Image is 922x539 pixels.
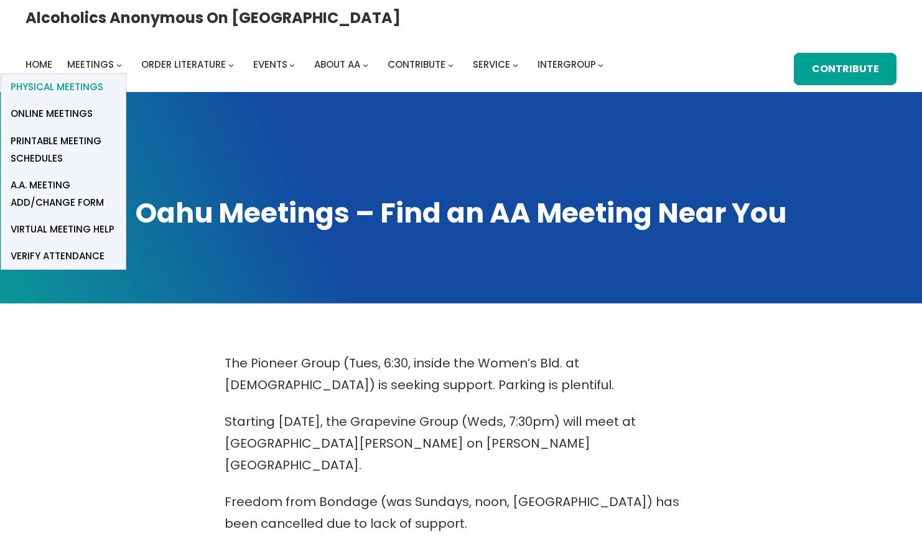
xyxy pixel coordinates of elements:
[225,491,697,535] p: Freedom from Bondage (was Sundays, noon, [GEOGRAPHIC_DATA]) has been cancelled due to lack of sup...
[448,62,454,67] button: Contribute submenu
[11,247,105,265] span: verify attendance
[598,62,603,67] button: Intergroup submenu
[11,78,103,96] span: Physical Meetings
[141,58,226,71] span: Order Literature
[11,105,93,122] span: Online Meetings
[388,56,445,73] a: Contribute
[1,216,126,242] a: Virtual Meeting Help
[11,221,114,238] span: Virtual Meeting Help
[26,58,52,71] span: Home
[1,101,126,127] a: Online Meetings
[473,58,510,71] span: Service
[253,58,287,71] span: Events
[794,53,896,85] a: Contribute
[116,62,122,67] button: Meetings submenu
[538,56,596,73] a: Intergroup
[26,56,608,73] nav: Intergroup
[228,62,234,67] button: Order Literature submenu
[26,56,52,73] a: Home
[388,58,445,71] span: Contribute
[26,4,401,31] a: Alcoholics Anonymous on [GEOGRAPHIC_DATA]
[314,56,360,73] a: About AA
[225,411,697,476] p: Starting [DATE], the Grapevine Group (Weds, 7:30pm) will meet at [GEOGRAPHIC_DATA][PERSON_NAME] o...
[1,127,126,172] a: Printable Meeting Schedules
[1,74,126,101] a: Physical Meetings
[11,132,116,167] span: Printable Meeting Schedules
[1,172,126,216] a: A.A. Meeting Add/Change Form
[289,62,295,67] button: Events submenu
[253,56,287,73] a: Events
[513,62,518,67] button: Service submenu
[1,242,126,269] a: verify attendance
[314,58,360,71] span: About AA
[67,56,114,73] a: Meetings
[225,352,697,396] p: The Pioneer Group (Tues, 6:30, inside the Women’s Bld. at [DEMOGRAPHIC_DATA]) is seeking support....
[67,58,114,71] span: Meetings
[363,62,368,67] button: About AA submenu
[26,195,896,232] h1: Oahu Meetings – Find an AA Meeting Near You
[473,56,510,73] a: Service
[11,177,116,211] span: A.A. Meeting Add/Change Form
[538,58,596,71] span: Intergroup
